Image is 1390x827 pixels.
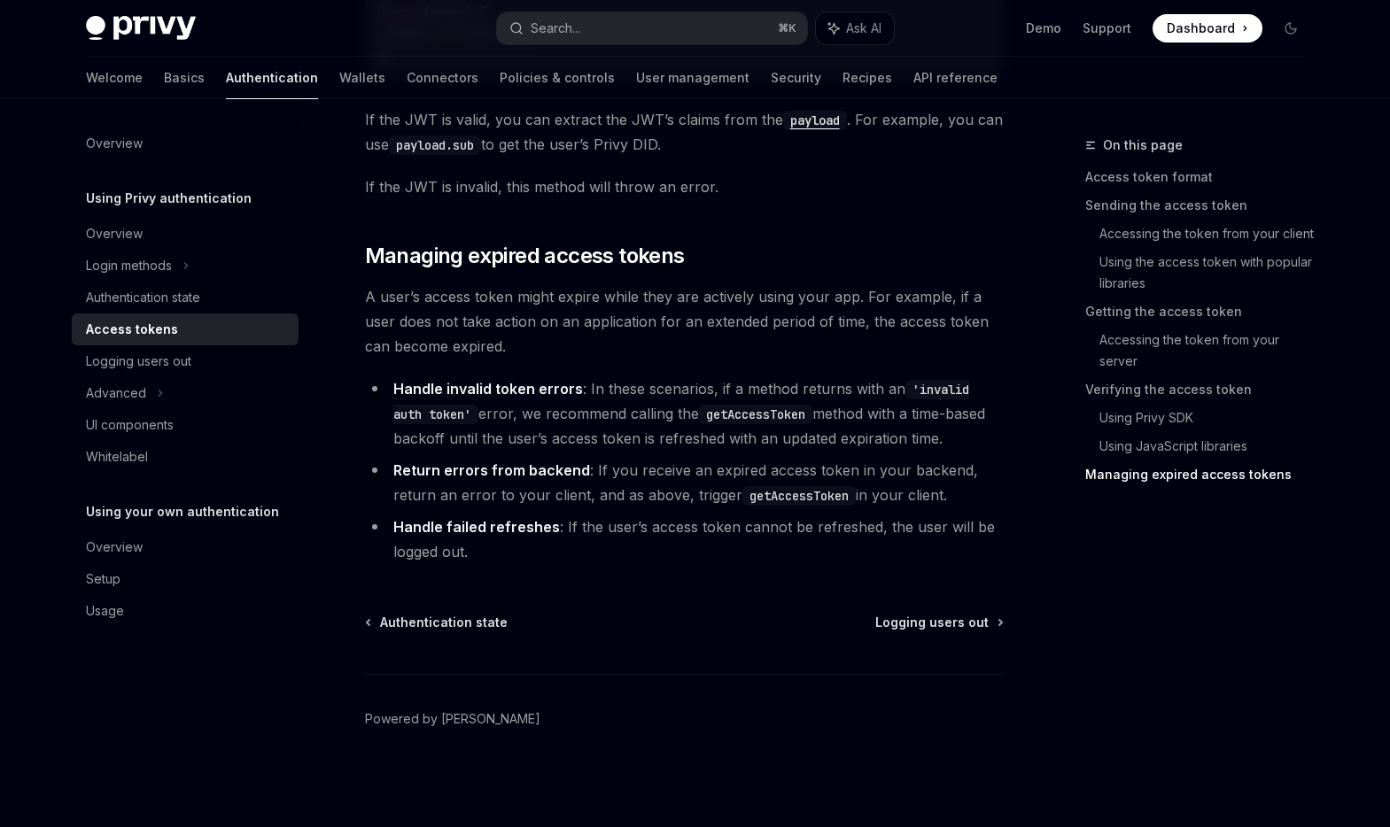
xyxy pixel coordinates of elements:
a: Using Privy SDK [1099,404,1319,432]
li: : In these scenarios, if a method returns with an error, we recommend calling the method with a t... [365,376,1004,451]
div: Overview [86,223,143,244]
a: Dashboard [1153,14,1262,43]
a: payload [783,111,847,128]
div: UI components [86,414,174,436]
strong: Handle failed refreshes [393,518,560,536]
a: UI components [72,409,299,441]
a: Wallets [339,57,385,99]
div: Setup [86,568,120,590]
a: Verifying the access token [1085,375,1319,404]
h5: Using Privy authentication [86,188,252,209]
span: On this page [1103,135,1183,156]
div: Login methods [86,255,172,276]
span: Ask AI [846,19,881,37]
a: API reference [913,57,998,99]
a: Accessing the token from your server [1099,326,1319,375]
strong: Handle invalid token errors [393,380,583,398]
a: Using the access token with popular libraries [1099,248,1319,298]
a: Welcome [86,57,143,99]
a: Logging users out [875,614,1002,631]
code: getAccessToken [742,486,856,506]
li: : If you receive an expired access token in your backend, return an error to your client, and as ... [365,458,1004,507]
code: payload [783,111,847,130]
span: Authentication state [380,614,508,631]
div: Access tokens [86,319,178,340]
a: Authentication [226,57,318,99]
a: Overview [72,128,299,159]
a: Accessing the token from your client [1099,220,1319,248]
a: Logging users out [72,345,299,377]
div: Advanced [86,383,146,404]
span: If the JWT is invalid, this method will throw an error. [365,174,1004,199]
a: Support [1083,19,1131,37]
a: Using JavaScript libraries [1099,432,1319,460]
h5: Using your own authentication [86,501,279,522]
div: Search... [531,18,580,39]
div: Authentication state [86,287,200,308]
span: ⌘ K [778,21,796,35]
a: Security [771,57,821,99]
div: Overview [86,537,143,558]
a: Authentication state [367,614,508,631]
span: Managing expired access tokens [365,242,685,270]
a: User management [636,57,749,99]
a: Whitelabel [72,441,299,473]
code: 'invalid auth token' [393,380,969,424]
button: Search...⌘K [497,12,807,44]
a: Managing expired access tokens [1085,460,1319,489]
code: getAccessToken [699,405,812,424]
a: Setup [72,563,299,595]
a: Authentication state [72,282,299,313]
img: dark logo [86,16,196,41]
a: Access token format [1085,163,1319,191]
div: Usage [86,600,124,622]
a: Basics [164,57,205,99]
a: Getting the access token [1085,298,1319,326]
a: Demo [1026,19,1061,37]
a: Connectors [407,57,478,99]
a: Overview [72,531,299,563]
a: Recipes [843,57,892,99]
a: Policies & controls [500,57,615,99]
a: Usage [72,595,299,627]
a: Overview [72,218,299,250]
span: A user’s access token might expire while they are actively using your app. For example, if a user... [365,284,1004,359]
div: Logging users out [86,351,191,372]
div: Whitelabel [86,446,148,468]
span: Logging users out [875,614,989,631]
strong: Return errors from backend [393,461,590,479]
a: Access tokens [72,313,299,345]
code: payload.sub [389,135,481,155]
button: Toggle dark mode [1277,14,1305,43]
a: Powered by [PERSON_NAME] [365,710,540,728]
span: Dashboard [1167,19,1235,37]
a: Sending the access token [1085,191,1319,220]
div: Overview [86,133,143,154]
button: Ask AI [816,12,894,44]
li: : If the user’s access token cannot be refreshed, the user will be logged out. [365,514,1004,564]
span: If the JWT is valid, you can extract the JWT’s claims from the . For example, you can use to get ... [365,107,1004,157]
